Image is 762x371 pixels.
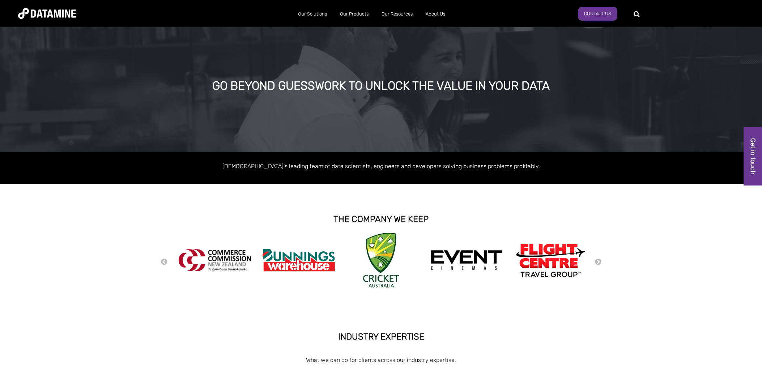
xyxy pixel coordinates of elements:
[578,7,617,21] a: Contact us
[161,258,168,266] button: Previous
[419,5,452,24] a: About Us
[179,249,251,271] img: commercecommission
[338,332,424,342] strong: INDUSTRY EXPERTISE
[263,247,335,274] img: Bunnings Warehouse
[175,161,587,171] p: [DEMOGRAPHIC_DATA]'s leading team of data scientists, engineers and developers solving business p...
[595,258,602,266] button: Next
[85,80,676,93] div: GO BEYOND GUESSWORK TO UNLOCK THE VALUE IN YOUR DATA
[306,357,456,363] span: What we can do for clients across our industry expertise.
[744,127,762,185] a: Get in touch
[18,8,76,19] img: Datamine
[514,242,587,279] img: Flight Centre
[375,5,419,24] a: Our Resources
[333,214,429,224] strong: THE COMPANY WE KEEP
[363,233,399,287] img: Cricket Australia
[291,5,333,24] a: Our Solutions
[333,5,375,24] a: Our Products
[430,250,503,271] img: event cinemas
